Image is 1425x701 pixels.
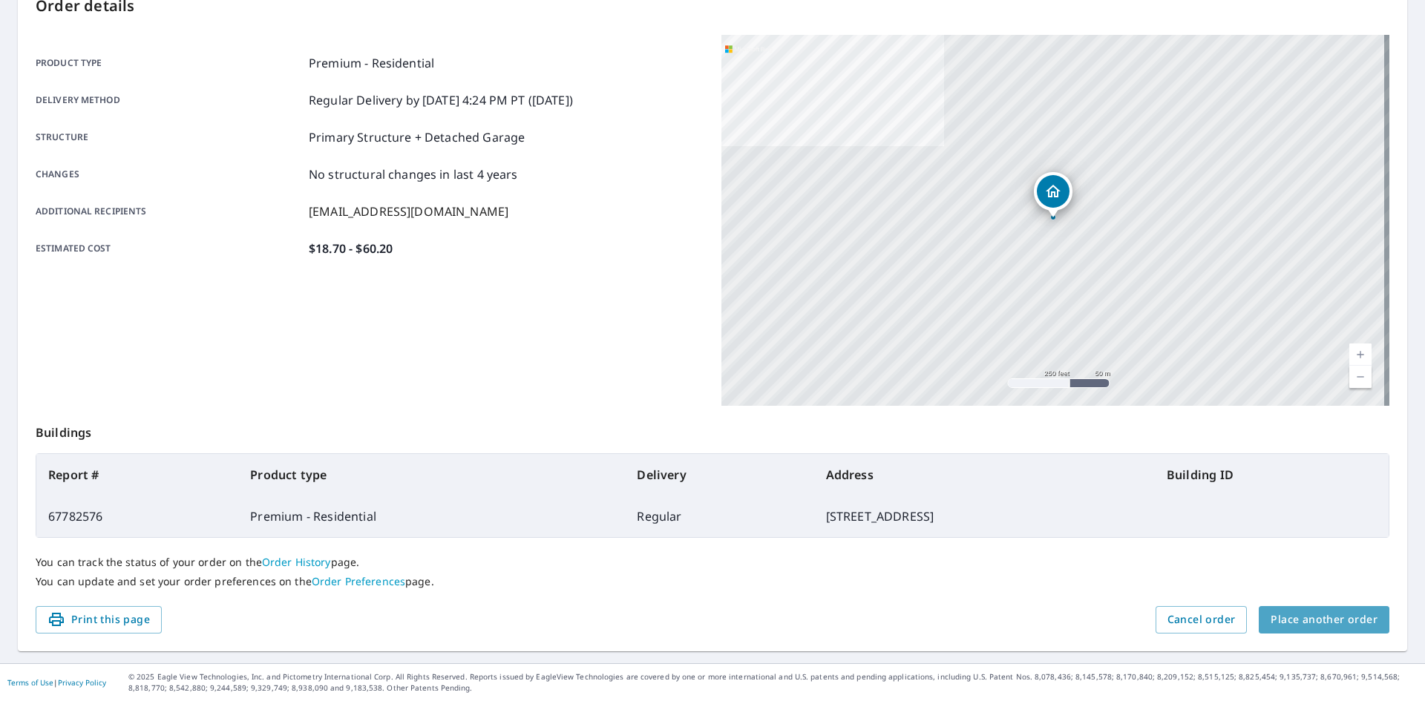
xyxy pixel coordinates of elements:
a: Order Preferences [312,574,405,588]
p: Additional recipients [36,203,303,220]
p: Changes [36,165,303,183]
button: Cancel order [1156,606,1248,633]
td: [STREET_ADDRESS] [814,496,1155,537]
a: Order History [262,555,331,569]
span: Print this page [47,611,150,629]
th: Product type [238,454,625,496]
a: Current Level 17, Zoom In [1349,343,1372,366]
td: 67782576 [36,496,238,537]
button: Place another order [1259,606,1389,633]
p: | [7,678,106,687]
p: [EMAIL_ADDRESS][DOMAIN_NAME] [309,203,508,220]
p: Buildings [36,406,1389,453]
span: Place another order [1271,611,1377,629]
p: Primary Structure + Detached Garage [309,128,525,146]
th: Report # [36,454,238,496]
p: Product type [36,54,303,72]
button: Print this page [36,606,162,633]
p: No structural changes in last 4 years [309,165,518,183]
a: Terms of Use [7,677,53,688]
p: © 2025 Eagle View Technologies, Inc. and Pictometry International Corp. All Rights Reserved. Repo... [128,671,1418,694]
p: You can track the status of your order on the page. [36,556,1389,569]
p: Premium - Residential [309,54,434,72]
th: Address [814,454,1155,496]
p: Estimated cost [36,240,303,257]
p: Regular Delivery by [DATE] 4:24 PM PT ([DATE]) [309,91,573,109]
p: Structure [36,128,303,146]
p: Delivery method [36,91,303,109]
span: Cancel order [1167,611,1236,629]
a: Current Level 17, Zoom Out [1349,366,1372,388]
th: Building ID [1155,454,1389,496]
a: Privacy Policy [58,677,106,688]
td: Premium - Residential [238,496,625,537]
p: You can update and set your order preferences on the page. [36,575,1389,588]
p: $18.70 - $60.20 [309,240,393,257]
th: Delivery [625,454,813,496]
div: Dropped pin, building 1, Residential property, 112 Halls Ln Lexington, KY 40504 [1034,172,1072,218]
td: Regular [625,496,813,537]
